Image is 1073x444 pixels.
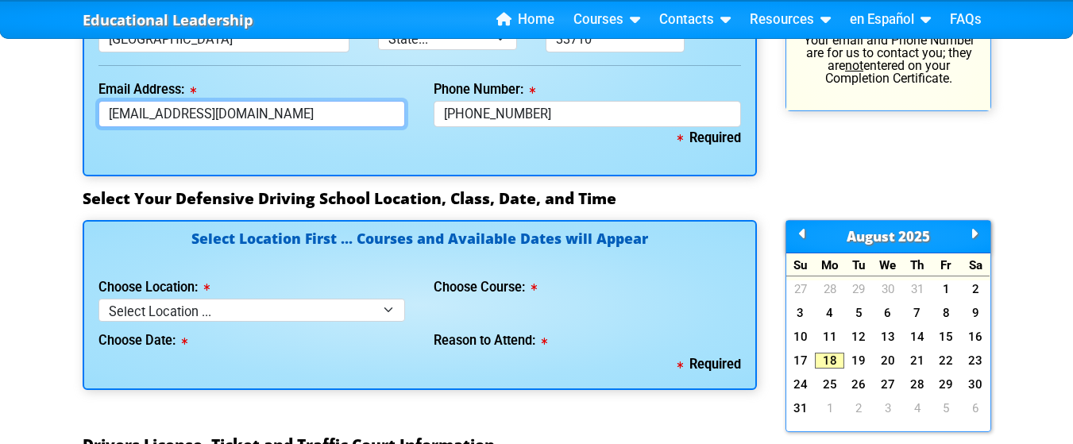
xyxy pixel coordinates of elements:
[944,8,988,32] a: FAQs
[815,281,844,297] a: 28
[932,376,961,392] a: 29
[815,329,844,345] a: 11
[843,8,937,32] a: en Español
[434,334,547,347] label: Reason to Attend:
[434,281,537,294] label: Choose Course:
[874,400,903,416] a: 3
[932,329,961,345] a: 15
[434,83,535,96] label: Phone Number:
[844,376,874,392] a: 26
[844,281,874,297] a: 29
[677,130,741,145] b: Required
[932,253,961,276] div: Fr
[815,253,844,276] div: Mo
[677,357,741,372] b: Required
[874,376,903,392] a: 27
[874,329,903,345] a: 13
[786,329,816,345] a: 10
[961,329,990,345] a: 16
[902,253,932,276] div: Th
[98,281,210,294] label: Choose Location:
[743,8,837,32] a: Resources
[653,8,737,32] a: Contacts
[490,8,561,32] a: Home
[874,281,903,297] a: 30
[847,227,895,245] span: August
[874,353,903,369] a: 20
[961,376,990,392] a: 30
[902,305,932,321] a: 7
[845,58,863,73] u: not
[567,8,647,32] a: Courses
[815,376,844,392] a: 25
[874,305,903,321] a: 6
[932,353,961,369] a: 22
[98,334,187,347] label: Choose Date:
[98,101,406,127] input: myname@domain.com
[434,101,741,127] input: Where we can reach you
[786,353,816,369] a: 17
[98,232,741,264] h4: Select Location First ... Courses and Available Dates will Appear
[98,83,196,96] label: Email Address:
[815,305,844,321] a: 4
[844,305,874,321] a: 5
[902,281,932,297] a: 31
[786,400,816,416] a: 31
[844,253,874,276] div: Tu
[961,253,990,276] div: Sa
[902,329,932,345] a: 14
[902,376,932,392] a: 28
[874,253,903,276] div: We
[902,353,932,369] a: 21
[815,353,844,369] a: 18
[844,400,874,416] a: 2
[546,26,685,52] input: 33123
[961,281,990,297] a: 2
[83,7,253,33] a: Educational Leadership
[932,305,961,321] a: 8
[932,400,961,416] a: 5
[786,281,816,297] a: 27
[902,400,932,416] a: 4
[844,353,874,369] a: 19
[801,34,976,85] p: Your email and Phone Number are for us to contact you; they are entered on your Completion Certif...
[844,329,874,345] a: 12
[932,281,961,297] a: 1
[98,26,349,52] input: Tallahassee
[961,305,990,321] a: 9
[786,376,816,392] a: 24
[898,227,930,245] span: 2025
[961,400,990,416] a: 6
[786,253,816,276] div: Su
[83,189,991,208] h3: Select Your Defensive Driving School Location, Class, Date, and Time
[961,353,990,369] a: 23
[815,400,844,416] a: 1
[786,305,816,321] a: 3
